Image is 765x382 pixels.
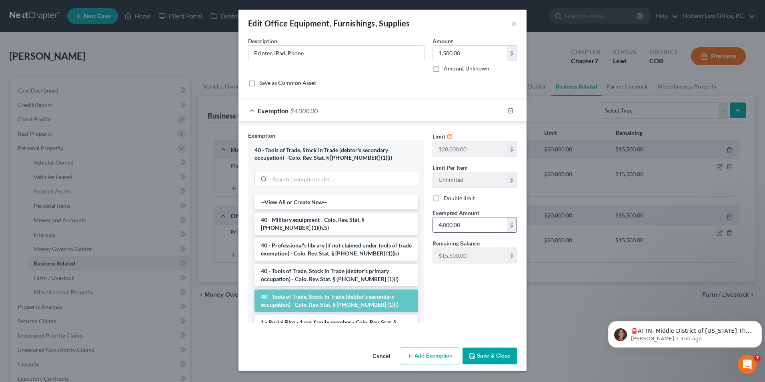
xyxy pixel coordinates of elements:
span: Exemption [248,132,275,139]
span: Exempted Amount [433,209,479,216]
li: 40 - Tools of Trade, Stock in Trade (debtor's secondary occupation) - Colo. Rev. Stat. § [PHONE_N... [254,290,418,312]
input: -- [433,248,507,263]
li: 40 - Tools of Trade, Stock in Trade (debtor's primary occupation) - Colo. Rev. Stat. § [PHONE_NUM... [254,264,418,286]
input: Describe... [248,46,424,61]
li: 40 - Professional's library (if not claimed under tools of trade exemption) - Colo. Rev. Stat. § ... [254,238,418,261]
div: 40 - Tools of Trade, Stock in Trade (debtor's secondary occupation) - Colo. Rev. Stat. § [PHONE_N... [254,147,418,161]
label: Amount [433,37,453,45]
div: $ [507,141,517,157]
label: Remaining Balance [433,239,480,247]
div: $ [507,172,517,187]
button: Cancel [366,348,397,364]
label: Amount Unknown [444,64,489,72]
label: Save as Common Asset [259,79,316,87]
li: 40 - Military equipment - Colo. Rev. Stat. § [PHONE_NUMBER] (1)(h.5) [254,213,418,235]
iframe: Intercom notifications message [605,304,765,360]
iframe: Intercom live chat [738,355,757,374]
li: 1 - Burial Plot - 1 per family member - Colo. Rev. Stat. § [PHONE_NUMBER] (1)(d) [254,315,418,338]
span: 7 [754,355,761,361]
label: Double limit [444,194,475,202]
button: × [511,18,517,28]
div: Edit Office Equipment, Furnishings, Supplies [248,18,410,29]
span: Exemption [258,107,288,115]
span: Limit [433,133,445,140]
input: -- [433,141,507,157]
input: Search exemption rules... [270,171,418,187]
span: Description [248,38,277,44]
input: 0.00 [433,217,507,233]
input: -- [433,172,507,187]
div: $ [507,217,517,233]
div: $ [507,46,517,61]
input: 0.00 [433,46,507,61]
li: --View All or Create New-- [254,195,418,209]
button: Save & Close [463,348,517,364]
button: Add Exemption [400,348,459,364]
span: $4,000.00 [290,107,318,115]
label: Limit Per Item [433,163,468,172]
div: $ [507,248,517,263]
